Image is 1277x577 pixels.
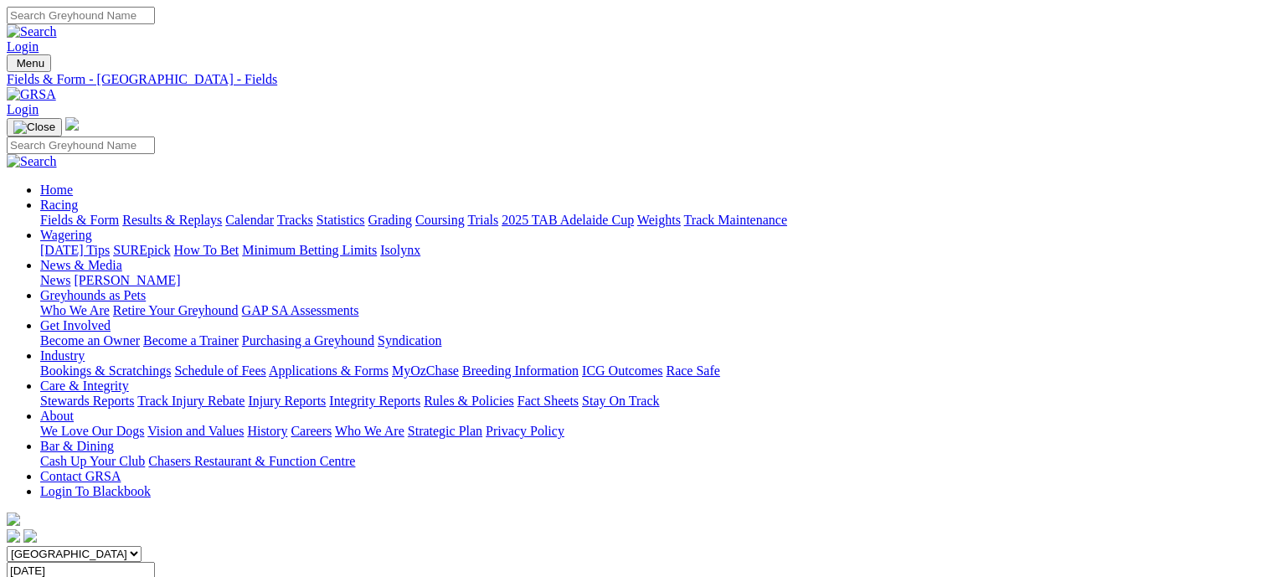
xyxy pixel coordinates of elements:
a: Applications & Forms [269,363,389,378]
a: Track Maintenance [684,213,787,227]
a: Vision and Values [147,424,244,438]
img: logo-grsa-white.png [65,117,79,131]
a: Bar & Dining [40,439,114,453]
a: Login To Blackbook [40,484,151,498]
a: Breeding Information [462,363,579,378]
a: Contact GRSA [40,469,121,483]
a: We Love Our Dogs [40,424,144,438]
a: Care & Integrity [40,379,129,393]
a: Weights [637,213,681,227]
a: GAP SA Assessments [242,303,359,317]
a: Strategic Plan [408,424,482,438]
a: Become a Trainer [143,333,239,348]
input: Search [7,137,155,154]
button: Toggle navigation [7,54,51,72]
div: Wagering [40,243,1270,258]
img: facebook.svg [7,529,20,543]
img: Search [7,154,57,169]
a: Bookings & Scratchings [40,363,171,378]
a: [PERSON_NAME] [74,273,180,287]
div: Racing [40,213,1270,228]
a: Retire Your Greyhound [113,303,239,317]
a: Get Involved [40,318,111,332]
a: Greyhounds as Pets [40,288,146,302]
a: Become an Owner [40,333,140,348]
a: Cash Up Your Club [40,454,145,468]
a: Industry [40,348,85,363]
a: Privacy Policy [486,424,564,438]
a: ICG Outcomes [582,363,662,378]
input: Search [7,7,155,24]
a: [DATE] Tips [40,243,110,257]
a: Tracks [277,213,313,227]
a: Who We Are [40,303,110,317]
div: Greyhounds as Pets [40,303,1270,318]
img: twitter.svg [23,529,37,543]
a: Isolynx [380,243,420,257]
a: Integrity Reports [329,394,420,408]
a: Syndication [378,333,441,348]
a: MyOzChase [392,363,459,378]
a: Fact Sheets [517,394,579,408]
a: Rules & Policies [424,394,514,408]
a: Purchasing a Greyhound [242,333,374,348]
button: Toggle navigation [7,118,62,137]
a: Statistics [317,213,365,227]
div: Bar & Dining [40,454,1270,469]
a: News & Media [40,258,122,272]
a: Wagering [40,228,92,242]
a: Careers [291,424,332,438]
a: News [40,273,70,287]
a: Chasers Restaurant & Function Centre [148,454,355,468]
a: Who We Are [335,424,404,438]
img: Search [7,24,57,39]
a: Login [7,39,39,54]
div: About [40,424,1270,439]
a: Minimum Betting Limits [242,243,377,257]
img: GRSA [7,87,56,102]
a: Injury Reports [248,394,326,408]
span: Menu [17,57,44,70]
a: Trials [467,213,498,227]
a: Grading [368,213,412,227]
a: Race Safe [666,363,719,378]
a: Track Injury Rebate [137,394,245,408]
a: Calendar [225,213,274,227]
div: Get Involved [40,333,1270,348]
a: Stewards Reports [40,394,134,408]
a: Racing [40,198,78,212]
a: History [247,424,287,438]
a: SUREpick [113,243,170,257]
div: News & Media [40,273,1270,288]
a: Results & Replays [122,213,222,227]
img: logo-grsa-white.png [7,513,20,526]
a: Schedule of Fees [174,363,265,378]
div: Care & Integrity [40,394,1270,409]
a: Home [40,183,73,197]
div: Industry [40,363,1270,379]
a: 2025 TAB Adelaide Cup [502,213,634,227]
a: Stay On Track [582,394,659,408]
img: Close [13,121,55,134]
a: About [40,409,74,423]
a: Fields & Form [40,213,119,227]
a: Coursing [415,213,465,227]
a: Login [7,102,39,116]
a: Fields & Form - [GEOGRAPHIC_DATA] - Fields [7,72,1270,87]
a: How To Bet [174,243,239,257]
